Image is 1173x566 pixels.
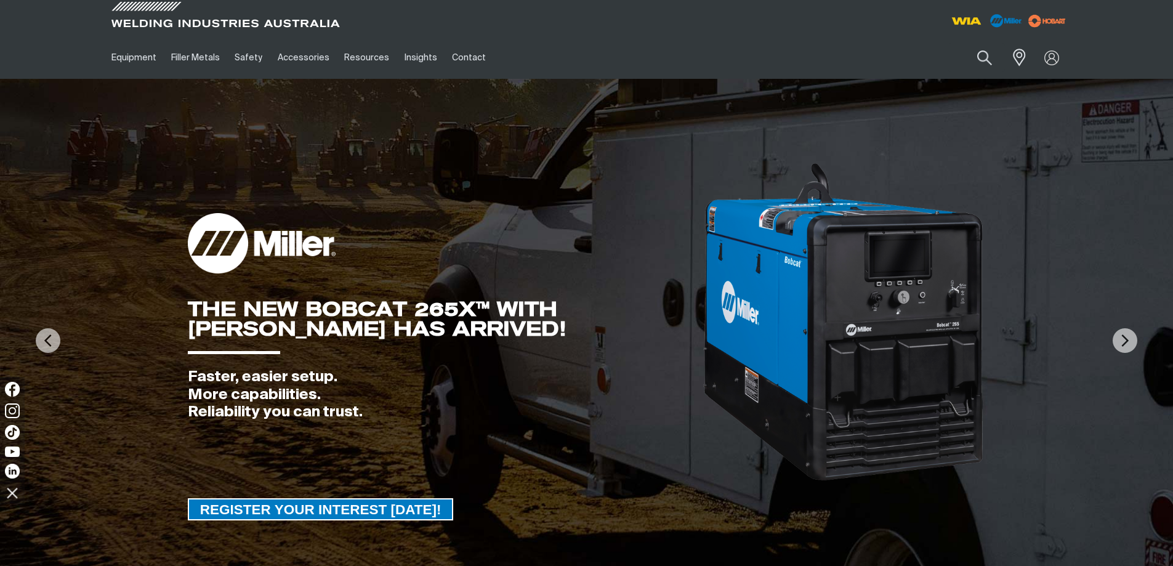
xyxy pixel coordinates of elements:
img: LinkedIn [5,464,20,479]
a: Accessories [270,36,337,79]
a: Equipment [104,36,164,79]
a: REGISTER YOUR INTEREST TODAY! [188,498,454,520]
img: Facebook [5,382,20,397]
img: hide socials [2,482,23,503]
img: YouTube [5,447,20,457]
img: NextArrow [1113,328,1137,353]
img: TikTok [5,425,20,440]
button: Search products [964,43,1006,72]
img: PrevArrow [36,328,60,353]
a: Filler Metals [164,36,227,79]
div: Faster, easier setup. More capabilities. Reliability you can trust. [188,368,702,421]
span: REGISTER YOUR INTEREST [DATE]! [189,498,453,520]
a: Resources [337,36,397,79]
img: Instagram [5,403,20,418]
a: Safety [227,36,270,79]
input: Product name or item number... [948,43,1005,72]
a: Insights [397,36,444,79]
a: Contact [445,36,493,79]
div: THE NEW BOBCAT 265X™ WITH [PERSON_NAME] HAS ARRIVED! [188,299,702,339]
img: miller [1025,12,1070,30]
nav: Main [104,36,828,79]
